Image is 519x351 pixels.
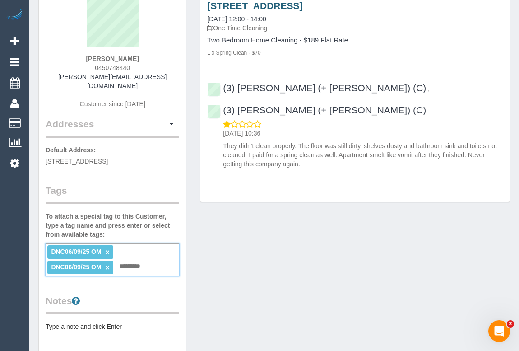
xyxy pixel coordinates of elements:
span: 2 [507,320,514,328]
a: × [106,248,110,256]
p: [DATE] 10:36 [223,129,503,138]
span: DNC06/09/25 OM [51,248,101,255]
label: Default Address: [46,145,96,154]
pre: Type a note and click Enter [46,322,179,331]
span: 0450748440 [95,64,130,71]
p: They didn't clean properly. The floor was still dirty, shelves dusty and bathroom sink and toilet... [223,141,503,168]
strong: [PERSON_NAME] [86,55,139,62]
a: [PERSON_NAME][EMAIL_ADDRESS][DOMAIN_NAME] [58,73,167,89]
a: × [106,264,110,271]
span: DNC06/09/25 OM [51,263,101,271]
legend: Notes [46,294,179,314]
span: [STREET_ADDRESS] [46,158,108,165]
a: [STREET_ADDRESS] [207,0,302,11]
h4: Two Bedroom Home Cleaning - $189 Flat Rate [207,37,503,44]
span: Customer since [DATE] [80,100,145,108]
iframe: Intercom live chat [488,320,510,342]
legend: Tags [46,184,179,204]
a: (3) [PERSON_NAME] (+ [PERSON_NAME]) (C) [207,83,426,93]
label: To attach a special tag to this Customer, type a tag name and press enter or select from availabl... [46,212,179,239]
span: , [428,85,430,93]
p: One Time Cleaning [207,23,503,33]
a: [DATE] 12:00 - 14:00 [207,15,266,23]
small: 1 x Spring Clean - $70 [207,50,260,56]
img: Automaid Logo [5,9,23,22]
a: (3) [PERSON_NAME] (+ [PERSON_NAME]) (C) [207,105,426,115]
